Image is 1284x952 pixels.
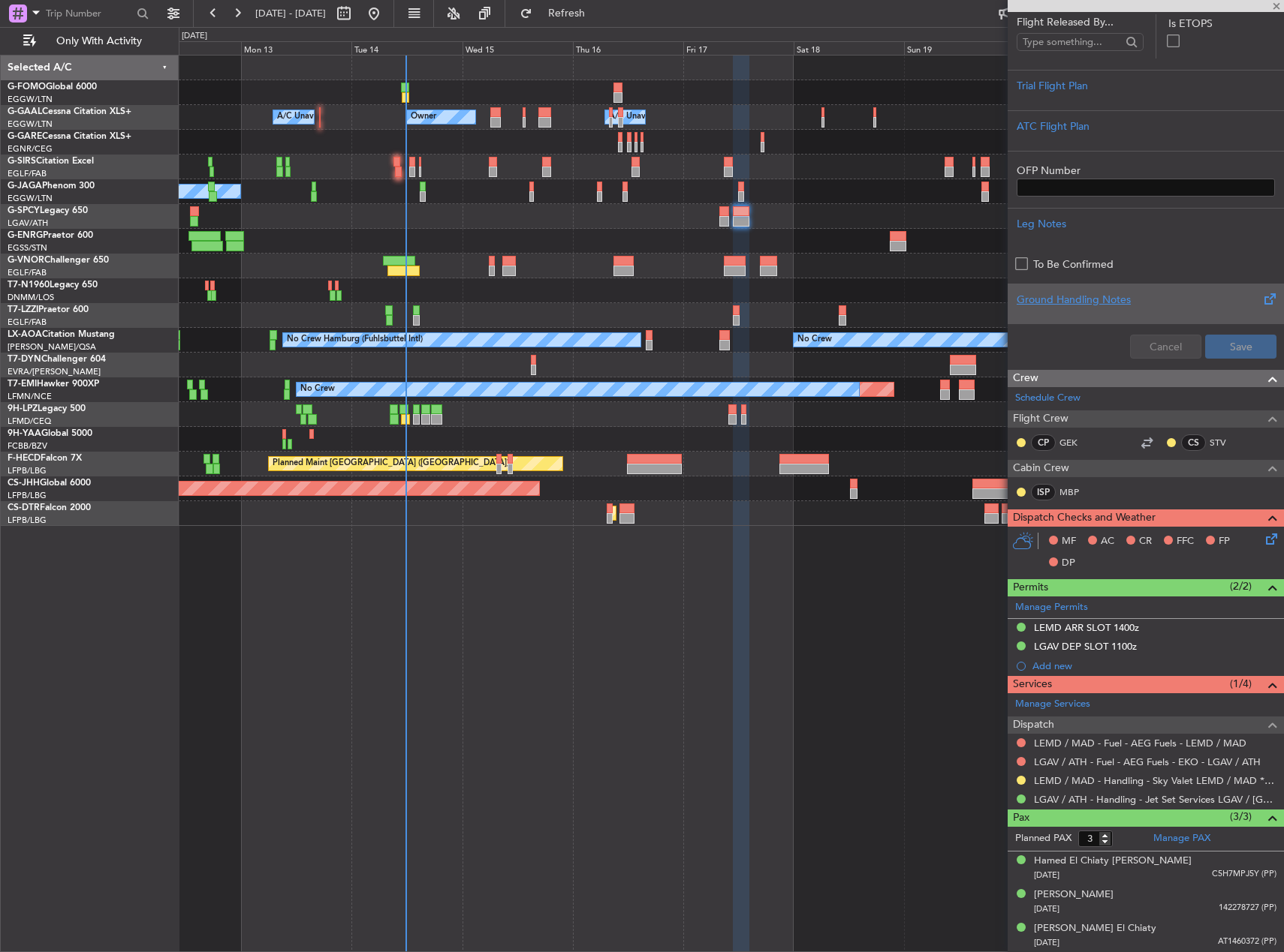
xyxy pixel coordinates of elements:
[8,206,88,215] a: G-SPCYLegacy 650
[8,231,43,240] span: G-ENRG
[1101,534,1114,549] span: AC
[17,29,163,53] button: Only With Activity
[8,143,53,155] a: EGNR/CEG
[8,107,131,116] a: G-GAALCessna Citation XLS+
[1230,578,1252,594] span: (2/2)
[1031,434,1056,451] div: CP
[1034,869,1059,881] span: [DATE]
[1059,436,1093,449] a: GEK
[8,404,86,413] a: 9H-LPZLegacy 500
[8,83,46,92] span: G-FOMO
[1015,697,1090,712] a: Manage Services
[8,193,53,204] a: EGGW/LTN
[1062,556,1075,571] span: DP
[1013,460,1069,477] span: Cabin Crew
[8,83,97,92] a: G-FOMOGlobal 6000
[1034,755,1261,768] a: LGAV / ATH - Fuel - AEG Fuels - EKO - LGAV / ATH
[8,429,41,438] span: 9H-YAA
[1218,935,1276,948] span: AT1460372 (PP)
[8,132,131,141] a: G-GARECessna Citation XLS+
[1230,809,1252,824] span: (3/3)
[1230,676,1252,692] span: (1/4)
[1168,16,1275,32] label: Is ETOPS
[8,182,42,191] span: G-JAGA
[1015,831,1072,846] label: Planned PAX
[39,36,158,47] span: Only With Activity
[1034,793,1276,806] a: LGAV / ATH - Handling - Jet Set Services LGAV / [GEOGRAPHIC_DATA]
[1034,854,1192,869] div: Hamed El Chiaty [PERSON_NAME]
[8,503,40,512] span: CS-DTR
[8,157,94,166] a: G-SIRSCitation Excel
[8,479,91,488] a: CS-JHHGlobal 6000
[1062,534,1076,549] span: MF
[8,503,91,512] a: CS-DTRFalcon 2000
[513,2,603,26] button: Refresh
[1013,579,1048,596] span: Permits
[1210,436,1243,449] a: STV
[241,41,351,55] div: Mon 13
[1013,716,1054,734] span: Dispatch
[8,242,47,254] a: EGSS/STN
[1017,78,1275,94] div: Trial Flight Plan
[1219,534,1230,549] span: FP
[1015,600,1088,615] a: Manage Permits
[904,41,1014,55] div: Sun 19
[797,329,832,351] div: No Crew
[8,107,42,116] span: G-GAAL
[8,292,54,303] a: DNMM/LOS
[8,465,47,476] a: LFPB/LBG
[1023,31,1121,53] input: Type something...
[8,317,47,328] a: EGLF/FAB
[8,281,50,290] span: T7-N1960
[1015,391,1081,406] a: Schedule Crew
[8,305,38,314] span: T7-LZZI
[46,2,132,25] input: Trip Number
[683,41,794,55] div: Fri 17
[8,515,47,526] a: LFPB/LBG
[182,30,207,43] div: [DATE]
[8,440,47,452] a: FCBB/BZV
[8,391,52,402] a: LFMN/NCE
[1034,887,1114,902] div: [PERSON_NAME]
[8,341,96,353] a: [PERSON_NAME]/QSA
[463,41,573,55] div: Wed 15
[1034,921,1156,936] div: [PERSON_NAME] El Chiaty
[8,380,37,389] span: T7-EMI
[1017,216,1275,232] div: Leg Notes
[8,330,42,339] span: LX-AOA
[8,256,44,265] span: G-VNOR
[1177,534,1194,549] span: FFC
[8,454,82,463] a: F-HECDFalcon 7X
[1212,868,1276,881] span: C5H7MPJ5Y (PP)
[8,256,109,265] a: G-VNORChallenger 650
[8,231,93,240] a: G-ENRGPraetor 600
[1034,937,1059,948] span: [DATE]
[8,454,41,463] span: F-HECD
[131,41,241,55] div: Sun 12
[1139,534,1152,549] span: CR
[1017,163,1275,179] label: OFP Number
[287,329,423,351] div: No Crew Hamburg (Fuhlsbuttel Intl)
[1013,809,1029,827] span: Pax
[1034,774,1276,787] a: LEMD / MAD - Handling - Sky Valet LEMD / MAD **MY HANDLING**
[1013,676,1052,693] span: Services
[8,355,41,364] span: T7-DYN
[8,182,95,191] a: G-JAGAPhenom 300
[1034,640,1137,653] div: LGAV DEP SLOT 1100z
[794,41,904,55] div: Sat 18
[1017,292,1275,308] div: Ground Handling Notes
[8,429,92,438] a: 9H-YAAGlobal 5000
[1017,14,1144,30] span: Flight Released By...
[273,452,509,475] div: Planned Maint [GEOGRAPHIC_DATA] ([GEOGRAPHIC_DATA])
[8,132,42,141] span: G-GARE
[535,8,598,19] span: Refresh
[8,281,98,290] a: T7-N1960Legacy 650
[609,106,671,128] div: A/C Unavailable
[1013,410,1068,428] span: Flight Crew
[1013,370,1038,387] span: Crew
[8,267,47,278] a: EGLF/FAB
[255,7,326,20] span: [DATE] - [DATE]
[351,41,462,55] div: Tue 14
[8,416,51,427] a: LFMD/CEQ
[1034,737,1246,749] a: LEMD / MAD - Fuel - AEG Fuels - LEMD / MAD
